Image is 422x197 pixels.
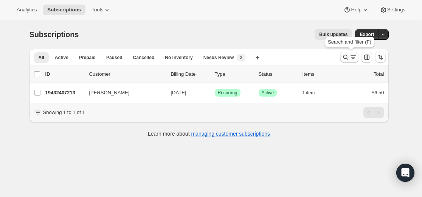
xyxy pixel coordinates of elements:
[396,164,414,182] div: Open Intercom Messenger
[171,70,209,78] p: Billing Date
[340,52,358,63] button: Search and filter results
[361,52,372,63] button: Customize table column order and visibility
[106,55,123,61] span: Paused
[43,109,85,116] p: Showing 1 to 1 of 1
[351,7,361,13] span: Help
[87,5,115,15] button: Tools
[79,55,96,61] span: Prepaid
[375,5,410,15] button: Settings
[12,5,41,15] button: Analytics
[303,88,323,98] button: 1 item
[89,70,165,78] p: Customer
[165,55,192,61] span: No inventory
[372,90,384,95] span: $6.50
[191,131,270,137] a: managing customer subscriptions
[45,89,83,97] p: 19432407213
[55,55,68,61] span: Active
[303,70,340,78] div: Items
[133,55,155,61] span: Cancelled
[39,55,44,61] span: All
[315,29,352,40] button: Bulk updates
[387,7,405,13] span: Settings
[17,7,37,13] span: Analytics
[171,90,186,95] span: [DATE]
[218,90,237,96] span: Recurring
[45,88,384,98] div: 19432407213[PERSON_NAME][DATE]SuccessRecurringSuccessActive1 item$6.50
[47,7,81,13] span: Subscriptions
[240,55,242,61] span: 2
[375,52,386,63] button: Sort the results
[355,29,379,40] button: Export
[89,89,130,97] span: [PERSON_NAME]
[360,31,374,38] span: Export
[319,31,348,38] span: Bulk updates
[363,107,384,118] nav: Pagination
[251,52,264,63] button: Create new view
[203,55,234,61] span: Needs Review
[303,90,315,96] span: 1 item
[29,30,79,39] span: Subscriptions
[215,70,253,78] div: Type
[339,5,373,15] button: Help
[148,130,270,138] p: Learn more about
[45,70,83,78] p: ID
[262,90,274,96] span: Active
[92,7,103,13] span: Tools
[374,70,384,78] p: Total
[45,70,384,78] div: IDCustomerBilling DateTypeStatusItemsTotal
[43,5,85,15] button: Subscriptions
[259,70,296,78] p: Status
[85,87,160,99] button: [PERSON_NAME]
